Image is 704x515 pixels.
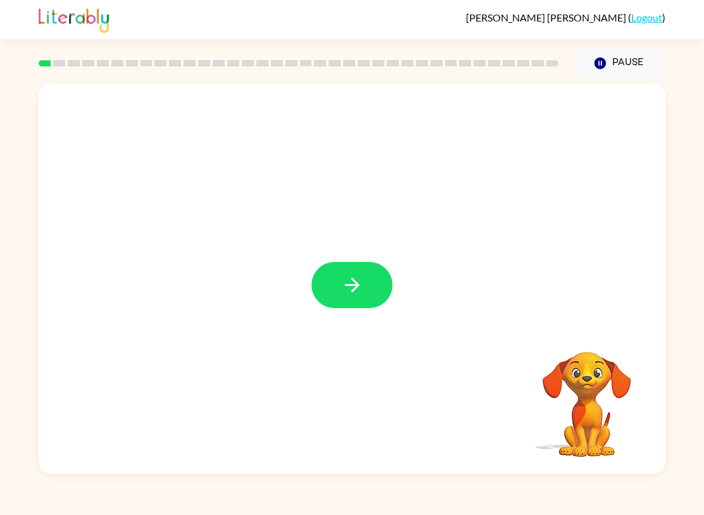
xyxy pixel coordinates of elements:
div: ( ) [466,11,665,23]
span: [PERSON_NAME] [PERSON_NAME] [466,11,628,23]
button: Pause [574,49,665,78]
video: Your browser must support playing .mp4 files to use Literably. Please try using another browser. [524,332,650,459]
img: Literably [39,5,109,33]
a: Logout [631,11,662,23]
